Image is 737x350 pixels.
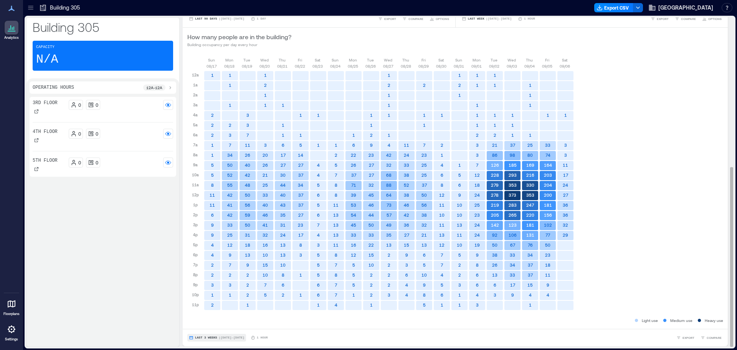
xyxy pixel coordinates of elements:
[474,192,480,197] text: 24
[298,163,304,168] text: 27
[368,202,374,207] text: 46
[388,83,390,88] text: 2
[211,143,214,148] text: 1
[332,57,339,63] p: Sun
[507,63,517,69] p: 09/03
[708,17,722,21] span: OPTIONS
[524,63,535,69] p: 09/04
[211,113,214,118] text: 2
[511,123,514,128] text: 1
[187,15,246,23] button: Last 90 Days |[DATE]-[DATE]
[491,163,499,168] text: 126
[193,112,198,118] p: 4a
[476,123,479,128] text: 1
[526,182,534,187] text: 330
[257,17,266,21] p: 1 Day
[317,143,320,148] text: 1
[544,192,552,197] text: 200
[78,159,81,166] p: 0
[476,103,479,108] text: 1
[298,182,303,187] text: 34
[280,192,286,197] text: 40
[458,192,461,197] text: 9
[474,182,480,187] text: 18
[545,143,550,148] text: 33
[227,192,233,197] text: 42
[383,63,393,69] p: 08/27
[682,335,694,340] span: EXPORT
[245,192,250,197] text: 50
[675,334,696,342] button: EXPORT
[193,142,198,148] p: 7a
[280,173,286,177] text: 30
[421,57,426,63] p: Fri
[50,4,80,12] p: Building 305
[315,57,320,63] p: Sat
[509,192,516,197] text: 373
[404,182,409,187] text: 52
[564,113,567,118] text: 1
[225,57,233,63] p: Mon
[529,83,532,88] text: 1
[418,63,429,69] p: 08/29
[333,202,339,207] text: 11
[36,52,58,67] p: N/A
[36,44,55,50] p: Capacity
[263,153,268,158] text: 20
[441,143,443,148] text: 2
[649,15,670,23] button: EXPORT
[246,113,249,118] text: 3
[524,17,535,21] p: 1 Hour
[473,57,481,63] p: Mon
[423,143,426,148] text: 7
[491,182,499,187] text: 279
[527,153,533,158] text: 80
[476,113,479,118] text: 1
[96,131,98,137] p: 0
[476,153,479,158] text: 3
[455,57,462,63] p: Sun
[78,131,81,137] p: 0
[33,158,58,164] p: 5th Floor
[386,182,392,187] text: 88
[210,202,215,207] text: 11
[384,17,396,21] span: EXPORT
[441,153,443,158] text: 1
[542,63,552,69] p: 09/05
[369,163,374,168] text: 27
[211,123,214,128] text: 2
[351,192,356,197] text: 39
[193,132,198,138] p: 6a
[348,63,358,69] p: 08/25
[563,182,568,187] text: 24
[370,123,373,128] text: 1
[229,103,231,108] text: 1
[263,163,268,168] text: 26
[386,173,392,177] text: 68
[351,202,356,207] text: 53
[544,182,552,187] text: 204
[701,15,723,23] button: OPTIONS
[526,192,534,197] text: 353
[227,153,233,158] text: 34
[529,93,532,98] text: 1
[335,163,337,168] text: 5
[494,83,496,88] text: 1
[401,63,411,69] p: 08/28
[227,163,233,168] text: 50
[458,83,461,88] text: 2
[458,93,461,98] text: 1
[422,182,427,187] text: 37
[227,182,233,187] text: 55
[2,320,21,344] a: Settings
[476,143,479,148] text: 3
[421,153,427,158] text: 23
[401,15,425,23] button: COMPARE
[146,85,162,91] p: 12a - 12a
[544,163,552,168] text: 164
[282,123,284,128] text: 1
[335,192,337,197] text: 8
[367,57,374,63] p: Tue
[386,153,392,158] text: 42
[544,173,552,177] text: 203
